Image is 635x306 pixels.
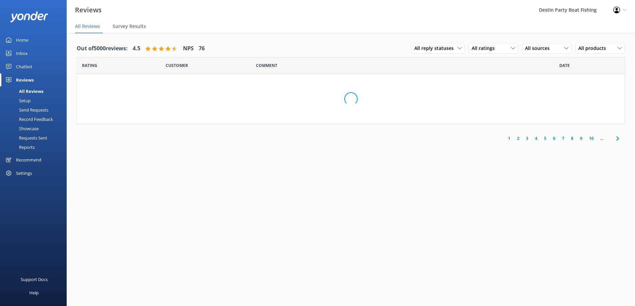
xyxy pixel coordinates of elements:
a: 10 [586,135,597,142]
div: Settings [16,166,32,180]
a: 2 [514,135,523,142]
div: Requests Sent [4,133,47,143]
span: Date [166,62,188,69]
a: 3 [523,135,532,142]
div: Support Docs [21,273,48,286]
span: All products [578,45,610,52]
span: ... [597,135,607,142]
a: 8 [568,135,577,142]
a: 9 [577,135,586,142]
h3: Reviews [75,5,102,15]
span: All Reviews [75,23,100,30]
a: Send Requests [4,105,67,115]
a: Showcase [4,124,67,133]
span: Survey Results [113,23,146,30]
a: Reports [4,143,67,152]
div: All Reviews [4,87,43,96]
a: 4 [532,135,541,142]
a: 5 [541,135,550,142]
div: Showcase [4,124,39,133]
div: Reports [4,143,35,152]
div: Reviews [16,73,34,87]
h4: 76 [199,44,205,53]
span: Date [82,62,97,69]
div: Send Requests [4,105,48,115]
div: Help [29,286,39,299]
a: Record Feedback [4,115,67,124]
a: 7 [559,135,568,142]
span: Question [256,62,277,69]
div: Inbox [16,47,28,60]
div: Home [16,33,28,47]
h4: Out of 5000 reviews: [77,44,128,53]
a: All Reviews [4,87,67,96]
span: All ratings [472,45,499,52]
h4: NPS [183,44,194,53]
a: Setup [4,96,67,105]
span: All sources [525,45,554,52]
a: 1 [505,135,514,142]
div: Setup [4,96,31,105]
div: Record Feedback [4,115,53,124]
span: Date [559,62,570,69]
div: Recommend [16,153,41,166]
span: All reply statuses [414,45,458,52]
a: Requests Sent [4,133,67,143]
div: Chatbot [16,60,32,73]
a: 6 [550,135,559,142]
h4: 4.5 [133,44,140,53]
img: yonder-white-logo.png [10,11,48,22]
